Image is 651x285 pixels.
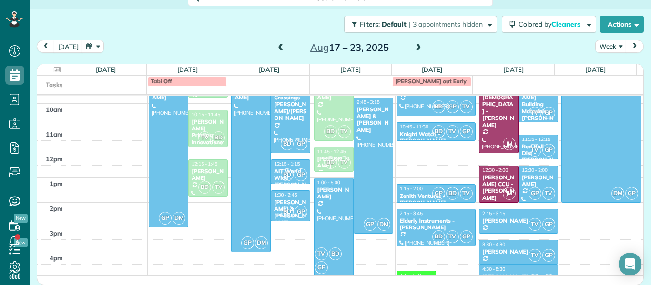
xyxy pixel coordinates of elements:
[360,20,380,29] span: Filters:
[482,233,555,240] div: [PHONE_NUMBER]
[317,148,346,155] span: 11:45 - 12:45
[400,272,423,278] span: 4:45 - 5:45
[446,125,459,138] span: TV
[522,167,548,173] span: 12:30 - 2:00
[460,125,473,138] span: GP
[522,136,550,142] span: 11:15 - 12:15
[460,100,473,113] span: TV
[274,199,307,226] div: [PERSON_NAME] & [PERSON_NAME]
[529,144,541,157] span: TV
[400,210,423,216] span: 2:15 - 3:45
[432,125,445,138] span: BD
[317,156,351,169] div: [PERSON_NAME]
[409,20,483,29] span: | 3 appointments hidden
[482,174,516,202] div: [PERSON_NAME] CCU - [PERSON_NAME]
[317,187,351,200] div: [PERSON_NAME]
[274,192,297,198] span: 1:30 - 2:45
[339,16,497,33] a: Filters: Default | 3 appointments hidden
[521,174,555,188] div: [PERSON_NAME]
[191,118,225,167] div: [PERSON_NAME] Printing Innovations - [PERSON_NAME]
[422,66,442,73] a: [DATE]
[290,42,409,53] h2: 17 – 23, 2025
[400,186,423,192] span: 1:15 - 2:00
[54,40,83,53] button: [DATE]
[595,40,627,53] button: Week
[432,230,445,243] span: BD
[377,218,390,231] span: DM
[399,193,473,206] div: Zenith Ventures - [PERSON_NAME]
[329,247,342,260] span: BD
[274,88,307,122] div: Capital Crossings - [PERSON_NAME]/[PERSON_NAME]
[173,212,185,225] span: DM
[317,179,340,186] span: 1:00 - 5:00
[14,214,28,223] span: New
[382,20,407,29] span: Default
[281,168,294,181] span: BD
[340,66,361,73] a: [DATE]
[310,41,329,53] span: Aug
[191,168,225,182] div: [PERSON_NAME]
[542,144,555,157] span: GP
[46,130,63,138] span: 11am
[315,247,328,260] span: TV
[255,236,268,249] span: DM
[446,230,459,243] span: TV
[324,125,337,138] span: BD
[241,236,254,249] span: GP
[542,187,555,200] span: TV
[50,254,63,262] span: 4pm
[432,187,445,200] span: GP
[460,230,473,243] span: GP
[281,206,294,218] span: BD
[529,107,541,119] span: TV
[460,187,473,200] span: TV
[482,217,555,224] div: [PERSON_NAME]
[529,187,541,200] span: GP
[198,131,211,144] span: TV
[482,88,516,128] div: Faith [DEMOGRAPHIC_DATA] - [PERSON_NAME]
[400,124,428,130] span: 10:45 - 11:30
[482,248,555,255] div: [PERSON_NAME]
[446,187,459,200] span: BD
[259,66,279,73] a: [DATE]
[542,107,555,119] span: GP
[281,138,294,150] span: BD
[364,218,376,231] span: GP
[503,66,524,73] a: [DATE]
[529,218,541,231] span: TV
[625,187,638,200] span: GP
[46,155,63,163] span: 12pm
[399,131,473,145] div: Knight Watch - [PERSON_NAME]
[295,168,307,181] span: GP
[177,66,198,73] a: [DATE]
[399,217,473,231] div: Elderly Instruments - [PERSON_NAME]
[482,266,505,272] span: 4:30 - 5:30
[198,181,211,194] span: BD
[50,229,63,237] span: 3pm
[502,16,596,33] button: Colored byCleaners
[295,138,307,150] span: GP
[521,88,555,128] div: [PERSON_NAME] Building Materials - [PERSON_NAME]
[338,156,351,169] span: TV
[344,16,497,33] button: Filters: Default | 3 appointments hidden
[482,167,508,173] span: 12:30 - 2:00
[50,180,63,187] span: 1pm
[446,100,459,113] span: GP
[626,40,644,53] button: next
[50,205,63,212] span: 2pm
[295,206,307,218] span: GP
[542,218,555,231] span: GP
[274,161,300,167] span: 12:15 - 1:15
[521,143,555,171] div: Red Bull Dist - [PERSON_NAME]
[585,66,606,73] a: [DATE]
[96,66,116,73] a: [DATE]
[159,212,172,225] span: GP
[274,168,307,196] div: AIT World Wide - [PERSON_NAME]
[192,111,220,118] span: 10:15 - 11:45
[482,241,505,247] span: 3:30 - 4:30
[529,249,541,262] span: TV
[192,161,217,167] span: 12:15 - 1:45
[212,131,225,144] span: BD
[395,78,467,85] span: [PERSON_NAME] out Early
[503,187,516,200] span: JM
